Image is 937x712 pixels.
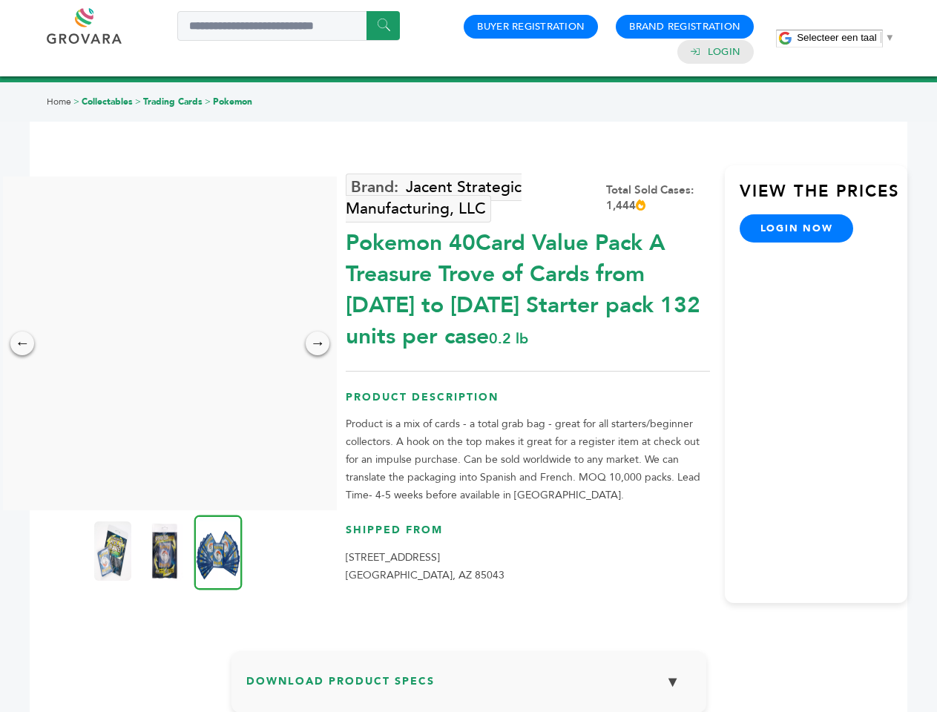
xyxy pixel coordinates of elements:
[740,180,907,214] h3: View the Prices
[346,174,522,222] a: Jacent Strategic Manufacturing, LLC
[10,332,34,355] div: ←
[489,329,528,349] span: 0.2 lb
[246,666,691,709] h3: Download Product Specs
[143,96,203,108] a: Trading Cards
[47,96,71,108] a: Home
[629,20,740,33] a: Brand Registration
[135,96,141,108] span: >
[82,96,133,108] a: Collectables
[205,96,211,108] span: >
[146,521,183,581] img: Pokemon 40-Card Value Pack – A Treasure Trove of Cards from 1996 to 2024 - Starter pack! 132 unit...
[797,32,876,43] span: Selecteer een taal
[885,32,895,43] span: ▼
[346,523,710,549] h3: Shipped From
[346,549,710,584] p: [STREET_ADDRESS] [GEOGRAPHIC_DATA], AZ 85043
[740,214,854,243] a: login now
[213,96,252,108] a: Pokemon
[797,32,895,43] a: Selecteer een taal​
[654,666,691,698] button: ▼
[194,515,243,590] img: Pokemon 40-Card Value Pack – A Treasure Trove of Cards from 1996 to 2024 - Starter pack! 132 unit...
[346,390,710,416] h3: Product Description
[606,182,710,214] div: Total Sold Cases: 1,444
[346,220,710,352] div: Pokemon 40Card Value Pack A Treasure Trove of Cards from [DATE] to [DATE] Starter pack 132 units ...
[306,332,329,355] div: →
[73,96,79,108] span: >
[477,20,585,33] a: Buyer Registration
[94,521,131,581] img: Pokemon 40-Card Value Pack – A Treasure Trove of Cards from 1996 to 2024 - Starter pack! 132 unit...
[177,11,400,41] input: Search a product or brand...
[346,415,710,504] p: Product is a mix of cards - a total grab bag - great for all starters/beginner collectors. A hook...
[708,45,740,59] a: Login
[881,32,881,43] span: ​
